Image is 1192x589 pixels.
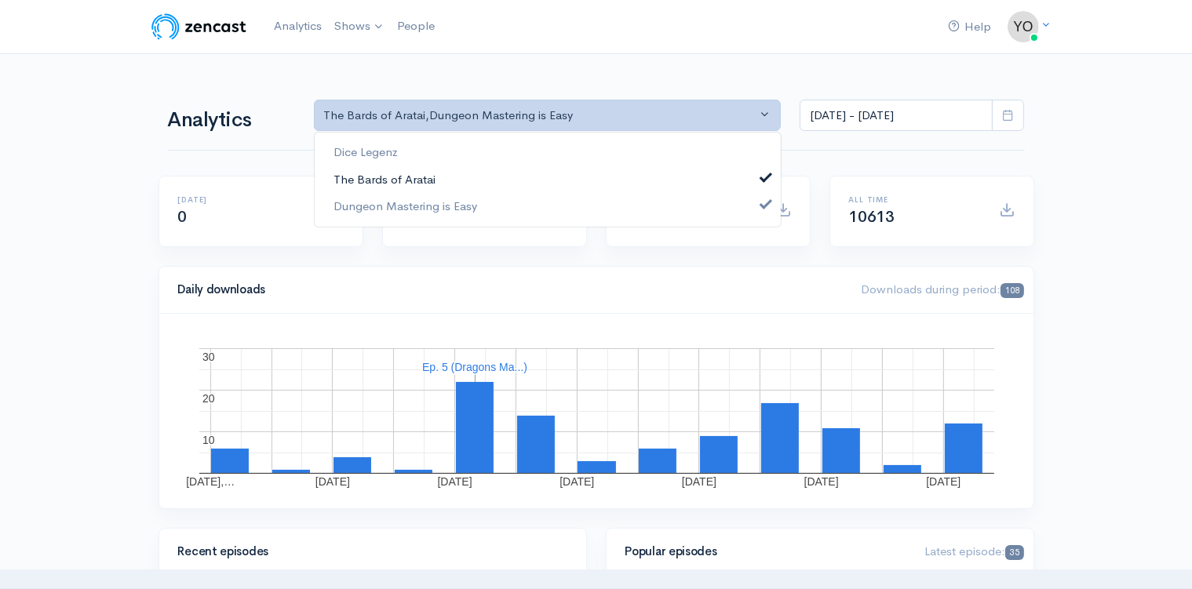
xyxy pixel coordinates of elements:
a: Shows [328,9,391,44]
text: [DATE] [926,475,961,488]
text: [DATE] [560,475,594,488]
text: Ep. 5 (Dragons Ma...) [422,361,527,373]
span: The Bards of Aratai [334,170,436,188]
a: Analytics [268,9,328,43]
span: 10613 [849,207,895,227]
text: [DATE] [681,475,716,488]
span: Latest episode: [924,544,1023,558]
span: Dice Legenz [334,144,398,162]
img: ZenCast Logo [149,11,249,42]
text: 10 [202,434,215,446]
h1: Analytics [168,109,295,132]
h4: Daily downloads [178,283,843,296]
svg: A chart. [178,333,1015,489]
text: [DATE] [315,475,349,488]
span: Dungeon Mastering is Easy [334,198,477,216]
h6: [DATE] [178,195,309,204]
text: [DATE] [437,475,472,488]
h4: Popular episodes [625,545,906,558]
span: 108 [1001,283,1023,298]
text: 20 [202,392,215,405]
text: [DATE] [804,475,838,488]
text: [DATE],… [186,475,235,488]
text: 30 [202,351,215,363]
div: The Bards of Aratai , Dungeon Mastering is Easy [324,107,757,125]
h4: Recent episodes [178,545,558,558]
input: analytics date range selector [800,100,993,132]
a: People [391,9,441,43]
h6: All time [849,195,980,204]
span: 35 [1005,545,1023,560]
span: 0 [178,207,188,227]
span: Downloads during period: [861,282,1023,296]
button: The Bards of Aratai, Dungeon Mastering is Easy [314,100,782,132]
a: Help [942,10,998,44]
img: ... [1008,11,1039,42]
